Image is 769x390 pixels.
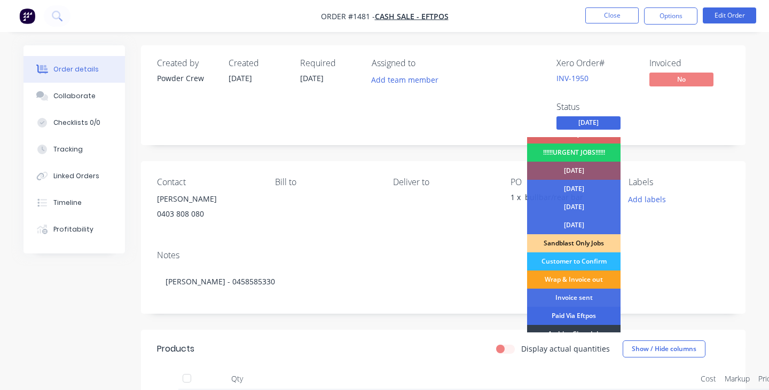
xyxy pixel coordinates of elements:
div: Markup [720,368,754,389]
label: Display actual quantities [521,343,610,354]
a: INV-1950 [556,73,588,83]
div: Status [556,102,637,112]
button: Close [585,7,639,23]
div: Contact [157,177,258,187]
button: Tracking [23,136,125,163]
button: [DATE] [556,116,621,132]
button: Linked Orders [23,163,125,189]
button: Collaborate [23,83,125,109]
div: Invoiced [649,58,729,68]
div: Labels [629,177,729,187]
div: Powder Crew [157,73,216,84]
div: [PERSON_NAME] - 0458585330 [157,265,729,298]
div: [PERSON_NAME] [157,192,258,206]
div: Required [300,58,359,68]
button: Show / Hide columns [623,340,705,357]
button: Profitability [23,216,125,243]
div: Linked Orders [53,171,99,181]
div: Deliver to [393,177,494,187]
div: [DATE] [527,198,621,216]
div: Tracking [53,145,83,154]
div: Order details [53,65,99,74]
div: [DATE] [527,216,621,234]
button: Order details [23,56,125,83]
span: Order #1481 - [321,11,375,21]
div: PO [511,177,611,187]
a: Cash Sale - EFTPOS [375,11,449,21]
div: [DATE] [527,162,621,180]
button: Options [644,7,697,25]
button: Add team member [366,73,444,87]
div: [DATE] [527,180,621,198]
div: Checklists 0/0 [53,118,100,128]
div: Cost [696,368,720,389]
div: 1 x bullbar/rear bar [511,192,611,206]
div: Xero Order # [556,58,637,68]
div: Customer to Confirm [527,252,621,270]
div: Timeline [53,198,82,208]
div: Invoice sent [527,289,621,307]
span: [DATE] [300,73,324,83]
div: Collaborate [53,91,96,101]
button: Checklists 0/0 [23,109,125,136]
span: [DATE] [556,116,621,130]
div: 0403 808 080 [157,206,258,221]
div: Sandblast Only Jobs [527,234,621,252]
button: Add team member [372,73,444,87]
div: Archive Close Job [527,325,621,343]
div: !!!!!!URGENT JOBS!!!!!! [527,144,621,162]
div: Created by [157,58,216,68]
div: Notes [157,250,729,260]
span: [DATE] [229,73,252,83]
span: No [649,73,713,86]
button: Add labels [623,192,672,206]
button: Timeline [23,189,125,216]
div: Products [157,343,194,355]
div: Bill to [275,177,376,187]
div: Wrap & Invoice out [527,270,621,289]
div: Assigned to [372,58,478,68]
div: Qty [205,368,269,389]
img: Factory [19,8,35,24]
div: Created [229,58,287,68]
div: Paid Via Eftpos [527,307,621,325]
div: [PERSON_NAME]0403 808 080 [157,192,258,226]
div: Profitability [53,225,93,234]
button: Edit Order [703,7,756,23]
